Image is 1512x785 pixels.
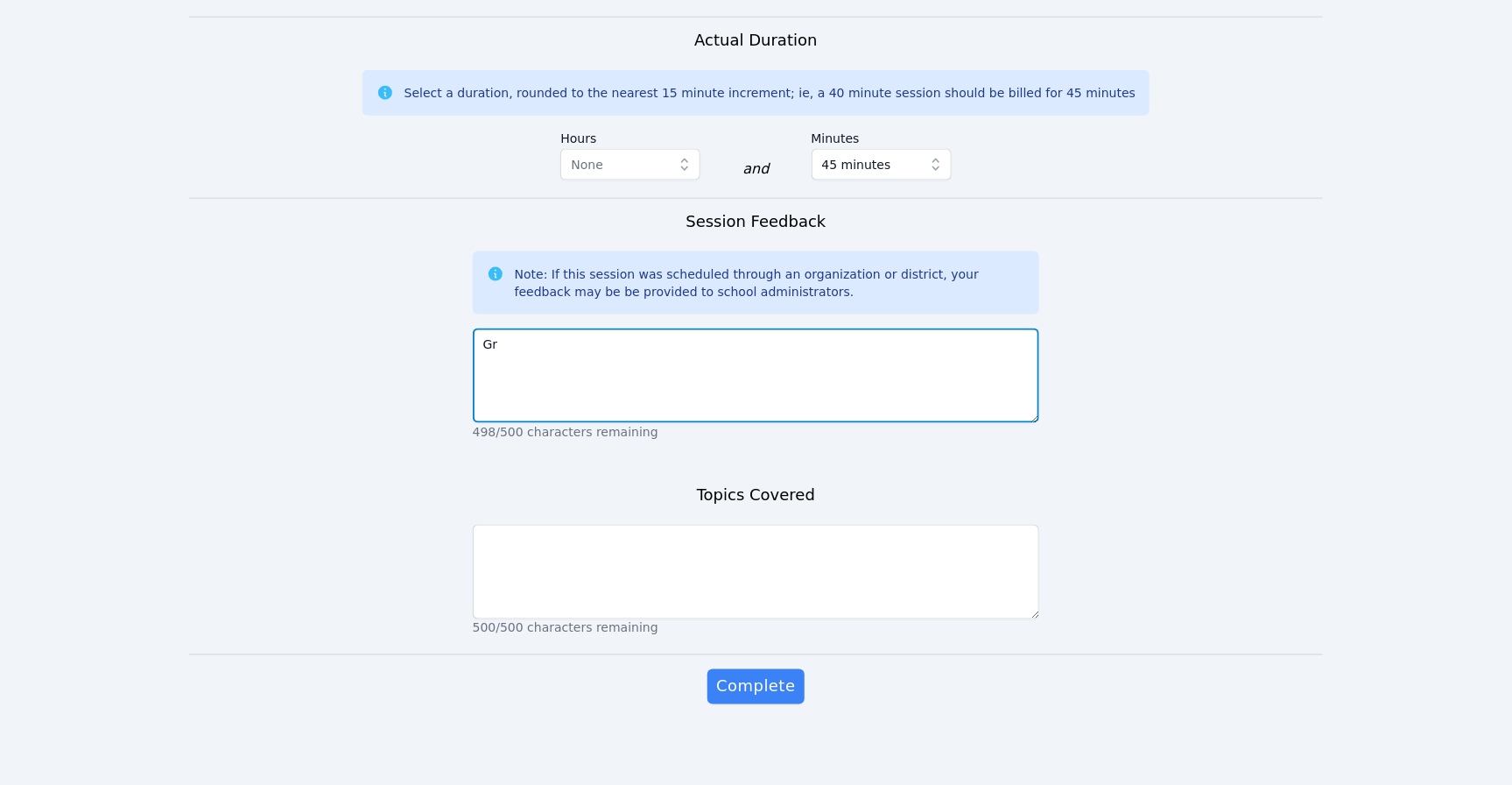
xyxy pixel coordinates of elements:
[473,619,1040,637] p: 500/500 characters remaining
[812,123,952,149] label: Minutes
[560,149,700,180] button: None
[822,154,891,175] span: 45 minutes
[742,159,769,180] div: and
[716,675,795,699] span: Complete
[515,265,1026,301] div: Note: If this session was scheduled through an organization or district, your feedback may be be ...
[404,84,1136,102] div: Select a duration, rounded to the nearest 15 minute increment; ie, a 40 minute session should be ...
[697,483,815,507] h3: Topics Covered
[686,209,826,234] h3: Session Feedback
[707,669,804,704] button: Complete
[560,123,700,149] label: Hours
[812,149,952,180] button: 45 minutes
[473,329,1040,423] textarea: Gr
[694,28,817,53] h3: Actual Duration
[473,423,1040,441] p: 498/500 characters remaining
[571,158,603,172] span: None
